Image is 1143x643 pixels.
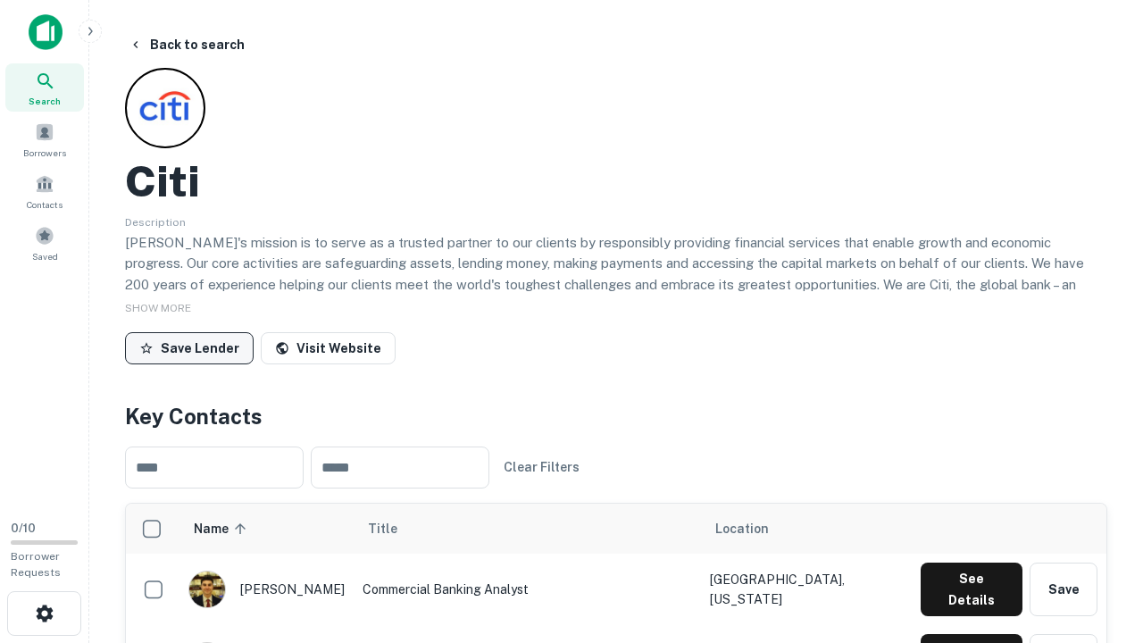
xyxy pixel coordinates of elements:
span: SHOW MORE [125,302,191,314]
span: Contacts [27,197,63,212]
a: Visit Website [261,332,396,364]
span: Description [125,216,186,229]
span: Title [368,518,421,539]
iframe: Chat Widget [1054,500,1143,586]
button: Save [1030,563,1097,616]
button: Save Lender [125,332,254,364]
span: Borrower Requests [11,550,61,579]
img: capitalize-icon.png [29,14,63,50]
a: Borrowers [5,115,84,163]
a: Saved [5,219,84,267]
span: Borrowers [23,146,66,160]
td: [GEOGRAPHIC_DATA], [US_STATE] [701,554,912,625]
h4: Key Contacts [125,400,1107,432]
button: Back to search [121,29,252,61]
h2: Citi [125,155,200,207]
img: 1753279374948 [189,572,225,607]
span: Saved [32,249,58,263]
span: Name [194,518,252,539]
th: Location [701,504,912,554]
th: Name [179,504,354,554]
span: Search [29,94,61,108]
button: Clear Filters [496,451,587,483]
span: Location [715,518,769,539]
span: 0 / 10 [11,522,36,535]
a: Search [5,63,84,112]
button: See Details [921,563,1022,616]
p: [PERSON_NAME]'s mission is to serve as a trusted partner to our clients by responsibly providing ... [125,232,1107,338]
td: Commercial Banking Analyst [354,554,701,625]
div: [PERSON_NAME] [188,571,345,608]
a: Contacts [5,167,84,215]
th: Title [354,504,701,554]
